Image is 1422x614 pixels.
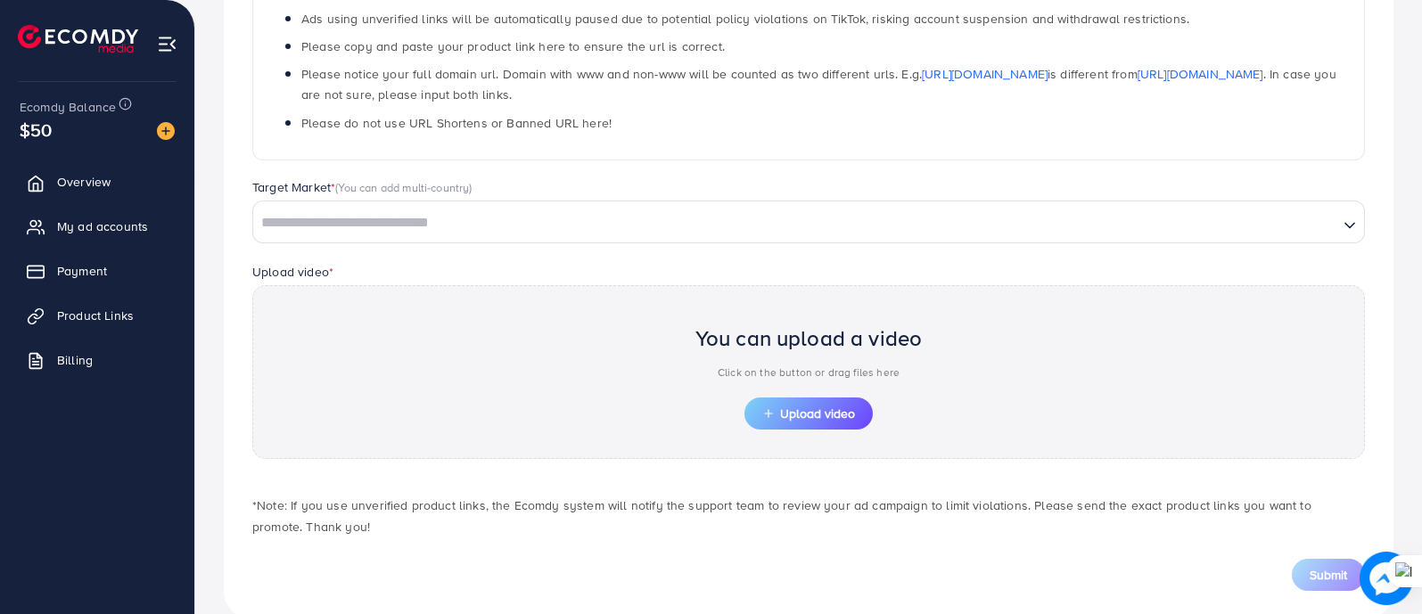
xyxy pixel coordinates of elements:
[252,201,1365,243] div: Search for option
[57,307,134,324] span: Product Links
[57,217,148,235] span: My ad accounts
[335,179,472,195] span: (You can add multi-country)
[157,34,177,54] img: menu
[18,25,138,53] img: logo
[1310,566,1347,584] span: Submit
[301,114,612,132] span: Please do not use URL Shortens or Banned URL here!
[57,351,93,369] span: Billing
[57,262,107,280] span: Payment
[301,10,1189,28] span: Ads using unverified links will be automatically paused due to potential policy violations on Tik...
[13,209,181,244] a: My ad accounts
[1292,559,1365,591] button: Submit
[301,65,1336,103] span: Please notice your full domain url. Domain with www and non-www will be counted as two different ...
[13,298,181,333] a: Product Links
[13,164,181,200] a: Overview
[744,397,873,430] button: Upload video
[301,37,725,55] span: Please copy and paste your product link here to ensure the url is correct.
[157,122,175,140] img: image
[13,253,181,289] a: Payment
[922,65,1048,83] a: [URL][DOMAIN_NAME]
[252,178,473,196] label: Target Market
[252,495,1365,537] p: *Note: If you use unverified product links, the Ecomdy system will notify the support team to rev...
[13,342,181,378] a: Billing
[20,98,116,116] span: Ecomdy Balance
[695,325,923,351] h2: You can upload a video
[20,117,52,143] span: $50
[762,407,855,420] span: Upload video
[1360,552,1413,605] img: image
[1138,65,1263,83] a: [URL][DOMAIN_NAME]
[57,173,111,191] span: Overview
[252,263,333,281] label: Upload video
[695,362,923,383] p: Click on the button or drag files here
[255,209,1336,237] input: Search for option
